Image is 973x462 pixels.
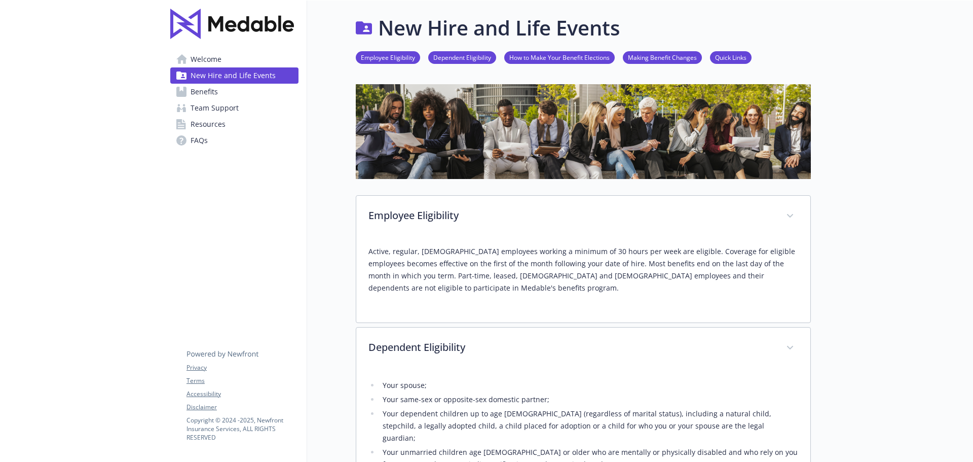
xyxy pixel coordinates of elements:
[186,403,298,412] a: Disclaimer
[368,340,774,355] p: Dependent Eligibility
[380,379,798,392] li: Your spouse;
[356,237,810,323] div: Employee Eligibility
[170,116,298,132] a: Resources
[504,52,615,62] a: How to Make Your Benefit Elections
[191,116,226,132] span: Resources
[170,84,298,100] a: Benefits
[368,208,774,223] p: Employee Eligibility
[378,13,620,43] h1: New Hire and Life Events
[170,100,298,116] a: Team Support
[710,52,752,62] a: Quick Links
[380,394,798,406] li: Your same-sex or opposite-sex domestic partner;
[186,376,298,385] a: Terms
[186,363,298,372] a: Privacy
[186,389,298,399] a: Accessibility
[368,245,798,294] p: Active, regular, [DEMOGRAPHIC_DATA] employees working a minimum of 30 hours per week are eligible...
[428,52,496,62] a: Dependent Eligibility
[191,100,239,116] span: Team Support
[170,132,298,149] a: FAQs
[356,52,420,62] a: Employee Eligibility
[356,84,811,179] img: new hire page banner
[170,67,298,84] a: New Hire and Life Events
[186,416,298,442] p: Copyright © 2024 - 2025 , Newfront Insurance Services, ALL RIGHTS RESERVED
[356,328,810,369] div: Dependent Eligibility
[191,51,221,67] span: Welcome
[623,52,702,62] a: Making Benefit Changes
[191,132,208,149] span: FAQs
[380,408,798,444] li: Your dependent children up to age [DEMOGRAPHIC_DATA] (regardless of marital status), including a ...
[170,51,298,67] a: Welcome
[191,84,218,100] span: Benefits
[356,196,810,237] div: Employee Eligibility
[191,67,276,84] span: New Hire and Life Events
